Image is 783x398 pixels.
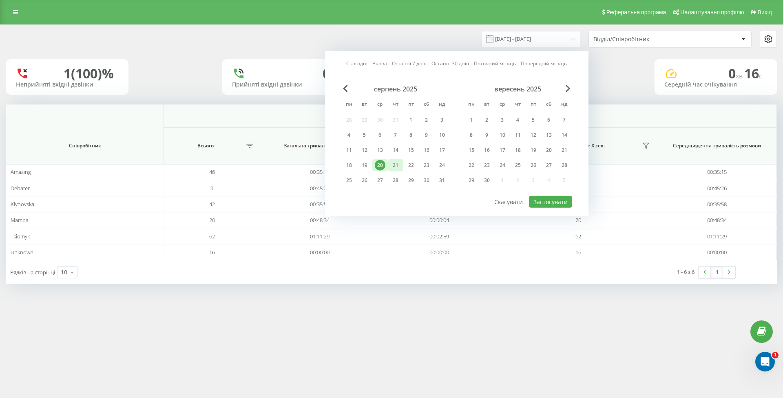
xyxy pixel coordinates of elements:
div: 5 [359,130,370,140]
td: 00:45:26 [260,180,379,196]
div: 19 [359,160,370,171]
div: 13 [375,145,385,156]
span: Всього [168,142,243,149]
a: Сьогодні [347,60,368,67]
abbr: середа [496,99,509,111]
div: 14 [559,130,570,140]
a: Останні 7 днів [392,60,427,67]
button: Скасувати [490,196,528,208]
span: 62 [209,233,215,240]
div: 1 [406,115,416,125]
div: 29 [466,175,477,186]
div: Середній час очікування [664,81,767,88]
div: 12 [528,130,539,140]
span: Tsiomyk [11,233,30,240]
div: чт 18 вер 2025 р. [510,144,526,156]
button: Застосувати [529,196,572,208]
span: 9 [210,185,213,192]
span: Налаштування профілю [680,9,744,16]
div: 17 [497,145,508,156]
div: вт 9 вер 2025 р. [479,129,495,141]
div: чт 11 вер 2025 р. [510,129,526,141]
div: пн 29 вер 2025 р. [464,174,479,187]
div: нд 31 серп 2025 р. [434,174,450,187]
div: нд 21 вер 2025 р. [557,144,572,156]
div: сб 27 вер 2025 р. [541,159,557,171]
td: 01:11:29 [260,228,379,244]
div: чт 21 серп 2025 р. [388,159,403,171]
div: 30 [482,175,492,186]
abbr: неділя [436,99,448,111]
div: 20 [544,145,554,156]
span: 20 [575,216,581,224]
div: 16 [482,145,492,156]
div: сб 23 серп 2025 р. [419,159,434,171]
div: 24 [497,160,508,171]
td: 00:00:00 [380,245,499,260]
div: 28 [559,160,570,171]
div: сб 6 вер 2025 р. [541,114,557,126]
span: 1 [772,352,779,358]
div: 23 [421,160,432,171]
td: 00:00:00 [657,245,777,260]
abbr: четвер [512,99,524,111]
span: Next Month [566,85,571,92]
div: 11 [344,145,354,156]
span: c [759,71,762,80]
span: Вихід [758,9,772,16]
iframe: Intercom live chat [755,352,775,371]
div: 11 [513,130,523,140]
div: пт 19 вер 2025 р. [526,144,541,156]
div: 4 [513,115,523,125]
div: 8 [406,130,416,140]
div: ср 6 серп 2025 р. [372,129,388,141]
div: пн 25 серп 2025 р. [341,174,357,187]
span: Загальна тривалість розмови [270,142,370,149]
abbr: вівторок [481,99,493,111]
div: 31 [437,175,447,186]
div: вт 16 вер 2025 р. [479,144,495,156]
div: пт 26 вер 2025 р. [526,159,541,171]
div: 2 [421,115,432,125]
div: пт 1 серп 2025 р. [403,114,419,126]
td: 00:35:15 [260,164,379,180]
div: 18 [513,145,523,156]
abbr: неділя [558,99,571,111]
abbr: понеділок [343,99,355,111]
div: чт 7 серп 2025 р. [388,129,403,141]
div: пт 15 серп 2025 р. [403,144,419,156]
div: Неприйняті вхідні дзвінки [16,81,119,88]
div: сб 20 вер 2025 р. [541,144,557,156]
div: 8 [466,130,477,140]
abbr: четвер [389,99,402,111]
div: 26 [359,175,370,186]
div: чт 14 серп 2025 р. [388,144,403,156]
abbr: субота [543,99,555,111]
div: серпень 2025 [341,85,450,93]
div: пн 4 серп 2025 р. [341,129,357,141]
div: вт 12 серп 2025 р. [357,144,372,156]
div: 24 [437,160,447,171]
div: нд 7 вер 2025 р. [557,114,572,126]
td: 00:35:58 [260,196,379,212]
div: пн 18 серп 2025 р. [341,159,357,171]
span: Previous Month [343,85,348,92]
abbr: понеділок [465,99,478,111]
div: нд 3 серп 2025 р. [434,114,450,126]
abbr: субота [420,99,433,111]
div: 3 [437,115,447,125]
div: 19 [528,145,539,156]
div: 15 [466,145,477,156]
div: сб 30 серп 2025 р. [419,174,434,187]
span: Всі дзвінки [198,113,742,119]
span: Amazing [11,168,31,176]
div: Відділ/Співробітник [593,36,691,43]
div: ср 20 серп 2025 р. [372,159,388,171]
span: Klynovska [11,200,34,208]
span: 16 [209,249,215,256]
span: 20 [209,216,215,224]
td: 00:02:59 [380,228,499,244]
span: Співробітник [18,142,152,149]
abbr: п’ятниця [405,99,417,111]
div: нд 14 вер 2025 р. [557,129,572,141]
